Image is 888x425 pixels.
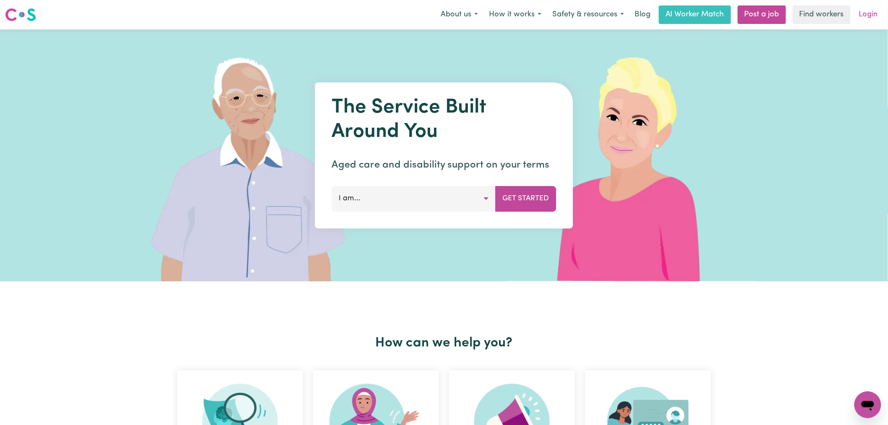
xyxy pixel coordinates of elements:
button: About us [435,6,483,24]
iframe: Button to launch messaging window [854,391,881,418]
button: Safety & resources [547,6,629,24]
button: Get Started [496,186,556,211]
a: Careseekers logo [5,5,36,24]
p: Aged care and disability support on your terms [332,157,556,173]
a: Login [854,5,883,24]
h2: How can we help you? [172,335,716,351]
button: I am... [332,186,496,211]
h1: The Service Built Around You [332,96,556,144]
img: Careseekers logo [5,7,36,22]
button: How it works [483,6,547,24]
a: AI Worker Match [659,5,731,24]
a: Find workers [793,5,851,24]
a: Post a job [738,5,786,24]
a: Blog [629,5,656,24]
